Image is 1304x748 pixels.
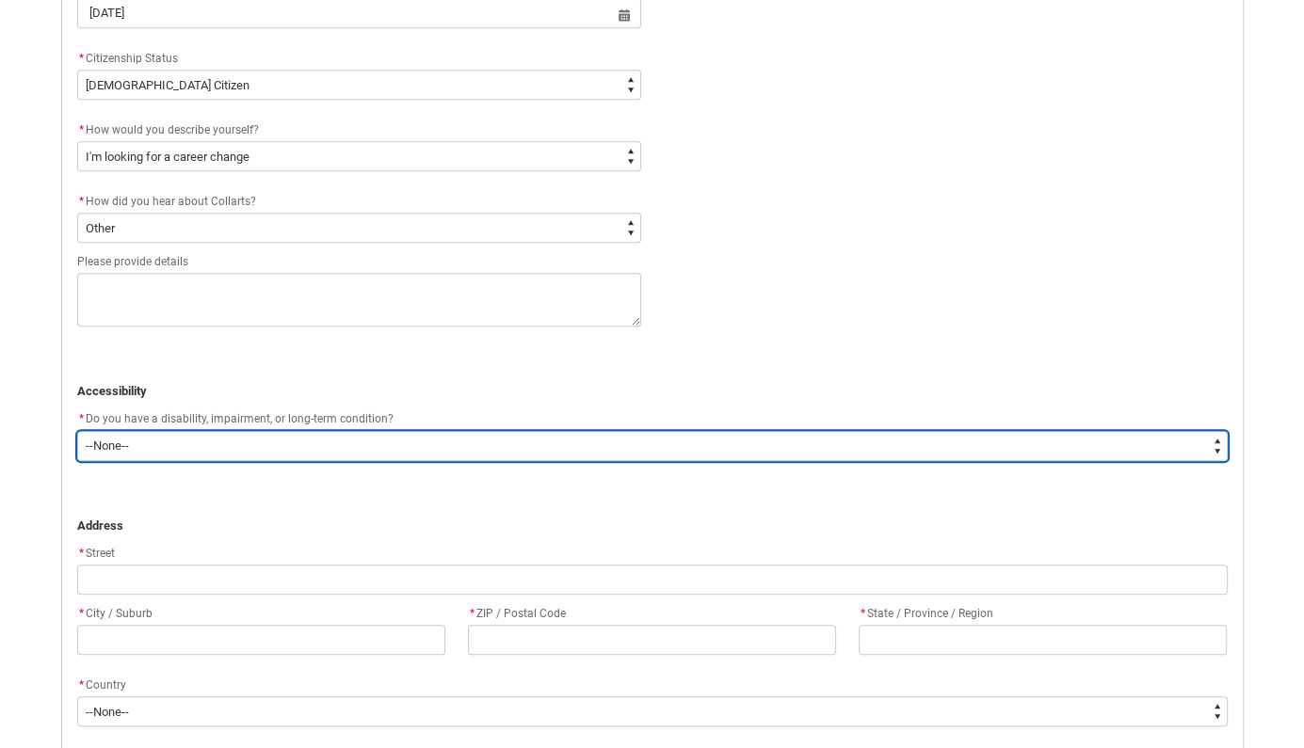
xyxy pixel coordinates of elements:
span: ZIP / Postal Code [468,607,566,620]
strong: Address [77,518,123,533]
abbr: required [79,52,84,65]
abbr: required [861,607,865,620]
span: State / Province / Region [859,607,993,620]
span: How would you describe yourself? [86,123,259,136]
strong: Accessibility [77,384,147,398]
span: Street [77,547,115,560]
abbr: required [79,123,84,136]
abbr: required [79,195,84,208]
abbr: required [470,607,475,620]
span: City / Suburb [77,607,153,620]
abbr: required [79,607,84,620]
abbr: required [79,678,84,692]
abbr: required [79,412,84,425]
span: Do you have a disability, impairment, or long-term condition? [86,412,394,425]
span: Citizenship Status [86,52,178,65]
abbr: required [79,547,84,560]
span: How did you hear about Collarts? [86,195,256,208]
span: Please provide details [77,255,188,268]
span: Country [86,678,126,692]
